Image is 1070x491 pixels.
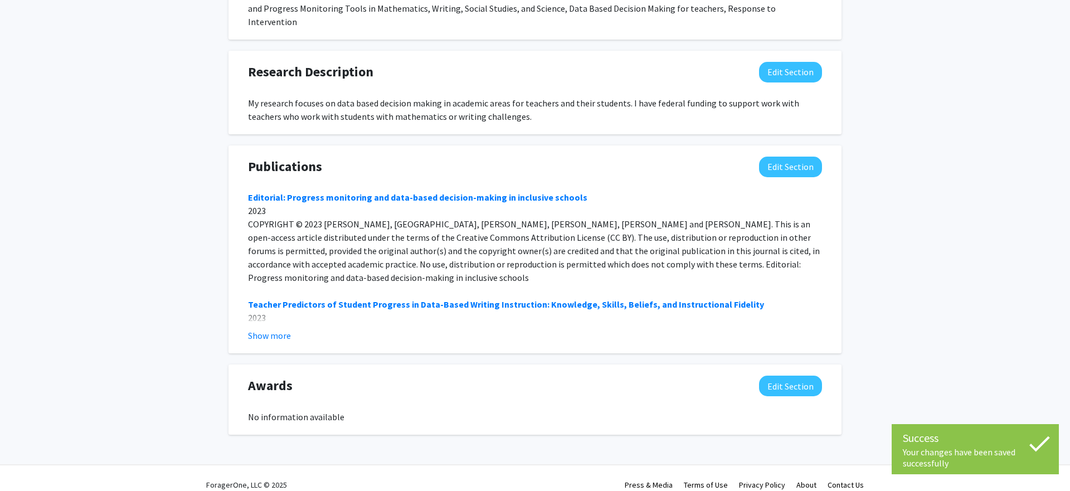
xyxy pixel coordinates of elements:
a: About [796,480,816,490]
button: Show more [248,329,291,342]
a: Teacher Predictors of Student Progress in Data-Based Writing Instruction: Knowledge, Skills, Beli... [248,299,764,310]
a: Editorial: Progress monitoring and data-based decision-making in inclusive schools [248,192,587,203]
button: Edit Research Description [759,62,822,82]
a: Contact Us [828,480,864,490]
a: Terms of Use [684,480,728,490]
button: Edit Awards [759,376,822,396]
span: Research Description [248,62,373,82]
div: Your changes have been saved successfully [903,446,1048,469]
a: Privacy Policy [739,480,785,490]
iframe: Chat [8,441,47,483]
div: My research focuses on data based decision making in academic areas for teachers and their studen... [248,96,822,123]
span: Awards [248,376,293,396]
a: Press & Media [625,480,673,490]
div: No information available [248,410,822,424]
button: Edit Publications [759,157,822,177]
div: Success [903,430,1048,446]
span: Publications [248,157,322,177]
